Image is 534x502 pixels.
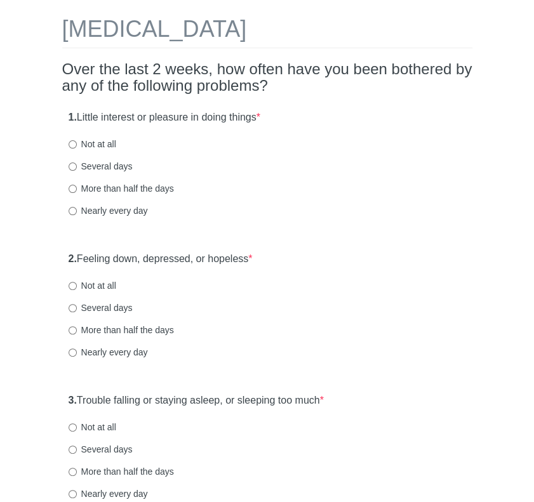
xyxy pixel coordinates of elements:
[69,423,77,432] input: Not at all
[69,160,133,173] label: Several days
[69,346,148,359] label: Nearly every day
[69,252,253,267] label: Feeling down, depressed, or hopeless
[69,253,77,264] strong: 2.
[69,393,324,408] label: Trouble falling or staying asleep, or sleeping too much
[69,465,174,478] label: More than half the days
[62,17,472,48] h1: [MEDICAL_DATA]
[69,490,77,498] input: Nearly every day
[69,140,77,149] input: Not at all
[69,487,148,500] label: Nearly every day
[69,204,148,217] label: Nearly every day
[69,112,77,122] strong: 1.
[69,421,116,433] label: Not at all
[69,162,77,171] input: Several days
[69,324,174,336] label: More than half the days
[69,348,77,357] input: Nearly every day
[69,185,77,193] input: More than half the days
[69,110,260,125] label: Little interest or pleasure in doing things
[69,301,133,314] label: Several days
[69,395,77,406] strong: 3.
[69,138,116,150] label: Not at all
[69,446,77,454] input: Several days
[62,61,472,95] h2: Over the last 2 weeks, how often have you been bothered by any of the following problems?
[69,282,77,290] input: Not at all
[69,182,174,195] label: More than half the days
[69,326,77,334] input: More than half the days
[69,279,116,292] label: Not at all
[69,304,77,312] input: Several days
[69,207,77,215] input: Nearly every day
[69,468,77,476] input: More than half the days
[69,443,133,456] label: Several days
